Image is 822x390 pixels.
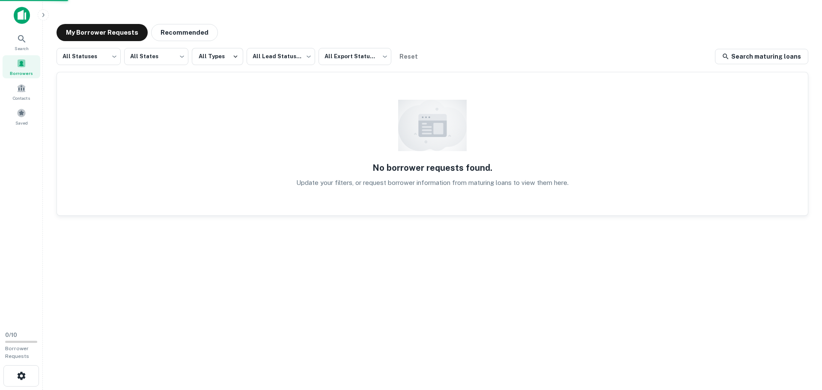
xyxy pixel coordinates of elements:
[57,45,121,68] div: All Statuses
[3,105,40,128] a: Saved
[124,45,188,68] div: All States
[398,100,467,151] img: empty content
[395,48,422,65] button: Reset
[247,45,315,68] div: All Lead Statuses
[319,45,391,68] div: All Export Statuses
[3,55,40,78] a: Borrowers
[715,49,808,64] a: Search maturing loans
[296,178,569,188] p: Update your filters, or request borrower information from maturing loans to view them here.
[15,45,29,52] span: Search
[3,30,40,54] a: Search
[5,345,29,359] span: Borrower Requests
[14,7,30,24] img: capitalize-icon.png
[192,48,243,65] button: All Types
[151,24,218,41] button: Recommended
[3,80,40,103] a: Contacts
[5,332,17,338] span: 0 / 10
[15,119,28,126] span: Saved
[57,24,148,41] button: My Borrower Requests
[372,161,492,174] h5: No borrower requests found.
[10,70,33,77] span: Borrowers
[13,95,30,101] span: Contacts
